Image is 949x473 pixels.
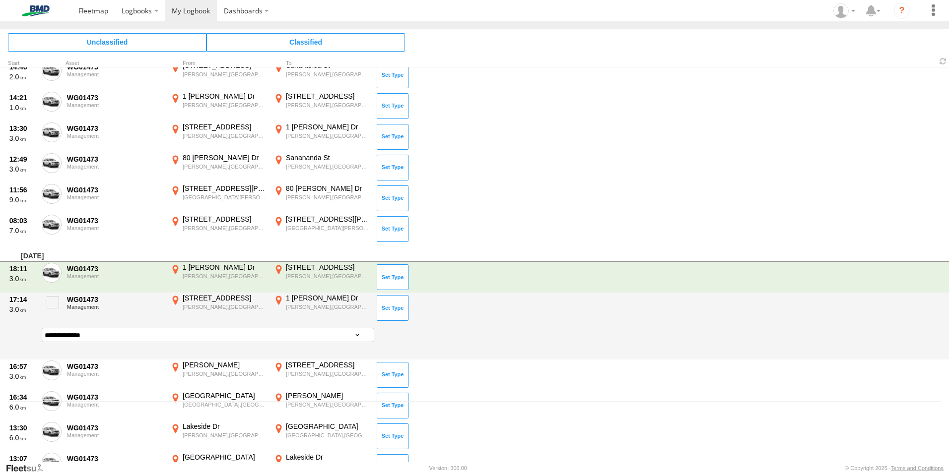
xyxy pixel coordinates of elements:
[169,360,268,389] label: Click to View Event Location
[67,194,163,200] div: Management
[169,153,268,182] label: Click to View Event Location
[286,71,370,78] div: [PERSON_NAME],[GEOGRAPHIC_DATA]
[183,194,267,201] div: [GEOGRAPHIC_DATA][PERSON_NAME],[GEOGRAPHIC_DATA]
[169,122,268,151] label: Click to View Event Location
[183,422,267,431] div: Lakeside Dr
[377,423,408,449] button: Click to Set
[206,33,405,51] span: Click to view Classified Trips
[9,134,36,143] div: 3.0
[67,133,163,139] div: Management
[9,93,36,102] div: 14:21
[377,124,408,150] button: Click to Set
[272,422,371,451] label: Click to View Event Location
[9,362,36,371] div: 16:57
[286,422,370,431] div: [GEOGRAPHIC_DATA]
[67,362,163,371] div: WG01473
[272,92,371,120] label: Click to View Event Location
[67,295,163,304] div: WG01473
[286,194,370,201] div: [PERSON_NAME],[GEOGRAPHIC_DATA]
[183,273,267,280] div: [PERSON_NAME],[GEOGRAPHIC_DATA]
[272,215,371,243] label: Click to View Event Location
[377,155,408,180] button: Click to Set
[894,3,910,19] i: ?
[8,61,38,66] div: Click to Sort
[377,62,408,88] button: Click to Set
[169,61,268,66] div: From
[286,432,370,439] div: [GEOGRAPHIC_DATA],[GEOGRAPHIC_DATA]
[286,294,370,302] div: 1 [PERSON_NAME] Dr
[169,422,268,451] label: Click to View Event Location
[67,304,163,310] div: Management
[183,263,267,272] div: 1 [PERSON_NAME] Dr
[183,102,267,109] div: [PERSON_NAME],[GEOGRAPHIC_DATA]
[67,402,163,408] div: Management
[169,215,268,243] label: Click to View Event Location
[286,184,370,193] div: 80 [PERSON_NAME] Dr
[183,432,267,439] div: [PERSON_NAME],[GEOGRAPHIC_DATA]
[183,391,267,400] div: [GEOGRAPHIC_DATA]
[67,164,163,170] div: Management
[272,61,371,90] label: Click to View Event Location
[9,393,36,402] div: 16:34
[286,303,370,310] div: [PERSON_NAME],[GEOGRAPHIC_DATA]
[67,93,163,102] div: WG01473
[286,163,370,170] div: [PERSON_NAME],[GEOGRAPHIC_DATA]
[183,153,267,162] div: 80 [PERSON_NAME] Dr
[286,273,370,280] div: [PERSON_NAME],[GEOGRAPHIC_DATA]
[286,225,370,232] div: [GEOGRAPHIC_DATA][PERSON_NAME],[GEOGRAPHIC_DATA]
[9,295,36,304] div: 17:14
[66,61,165,66] div: Asset
[10,5,62,16] img: bmd-logo.svg
[9,454,36,463] div: 13:07
[67,393,163,402] div: WG01473
[9,226,36,235] div: 7.0
[169,184,268,213] label: Click to View Event Location
[272,360,371,389] label: Click to View Event Location
[286,263,370,272] div: [STREET_ADDRESS]
[272,122,371,151] label: Click to View Event Location
[183,215,267,224] div: [STREET_ADDRESS]
[67,264,163,273] div: WG01473
[169,391,268,420] label: Click to View Event Location
[9,185,36,194] div: 11:56
[377,185,408,211] button: Click to Set
[286,370,370,377] div: [PERSON_NAME],[GEOGRAPHIC_DATA]
[286,215,370,224] div: [STREET_ADDRESS][PERSON_NAME]
[9,372,36,381] div: 3.0
[9,72,36,81] div: 2.0
[429,465,467,471] div: Version: 306.00
[9,433,36,442] div: 6.0
[183,401,267,408] div: [GEOGRAPHIC_DATA],[GEOGRAPHIC_DATA]
[183,370,267,377] div: [PERSON_NAME],[GEOGRAPHIC_DATA]
[9,423,36,432] div: 13:30
[67,454,163,463] div: WG01473
[67,185,163,194] div: WG01473
[937,57,949,66] span: Refresh
[67,102,163,108] div: Management
[183,303,267,310] div: [PERSON_NAME],[GEOGRAPHIC_DATA]
[830,3,859,18] div: Macgregor (Greg) Burns
[183,225,267,232] div: [PERSON_NAME],[GEOGRAPHIC_DATA]
[67,216,163,225] div: WG01473
[286,153,370,162] div: Sanananda St
[272,61,371,66] div: To
[377,393,408,418] button: Click to Set
[377,216,408,242] button: Click to Set
[169,92,268,120] label: Click to View Event Location
[286,132,370,139] div: [PERSON_NAME],[GEOGRAPHIC_DATA]
[9,216,36,225] div: 08:03
[9,264,36,273] div: 18:11
[9,403,36,412] div: 6.0
[377,93,408,119] button: Click to Set
[377,295,408,321] button: Click to Set
[9,274,36,283] div: 3.0
[67,273,163,279] div: Management
[183,132,267,139] div: [PERSON_NAME],[GEOGRAPHIC_DATA]
[272,294,371,322] label: Click to View Event Location
[9,155,36,164] div: 12:49
[67,124,163,133] div: WG01473
[9,103,36,112] div: 1.0
[377,362,408,388] button: Click to Set
[183,294,267,302] div: [STREET_ADDRESS]
[272,184,371,213] label: Click to View Event Location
